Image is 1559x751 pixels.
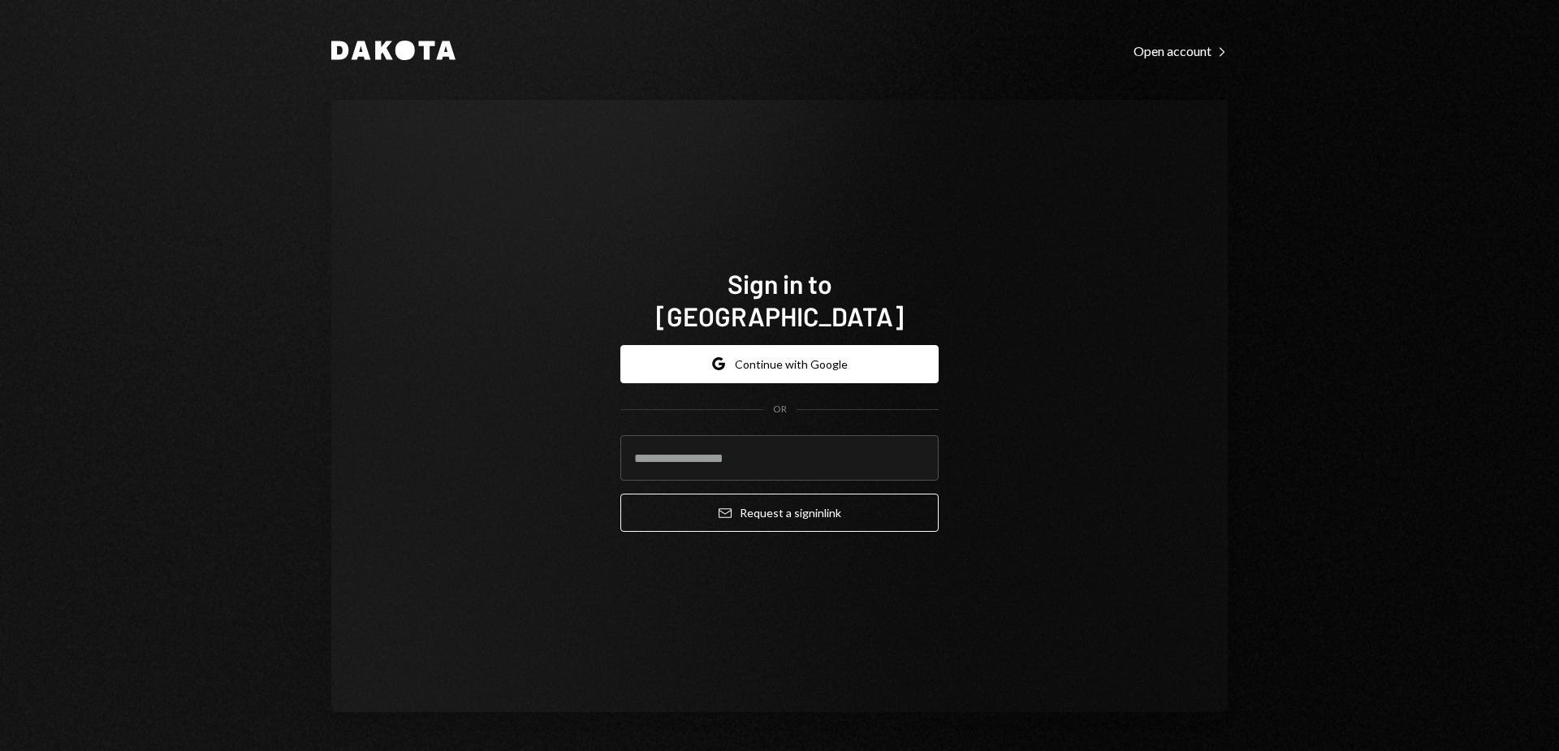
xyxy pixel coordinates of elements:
[1134,41,1228,59] a: Open account
[773,403,787,417] div: OR
[620,267,939,332] h1: Sign in to [GEOGRAPHIC_DATA]
[620,494,939,532] button: Request a signinlink
[1134,43,1228,59] div: Open account
[620,345,939,383] button: Continue with Google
